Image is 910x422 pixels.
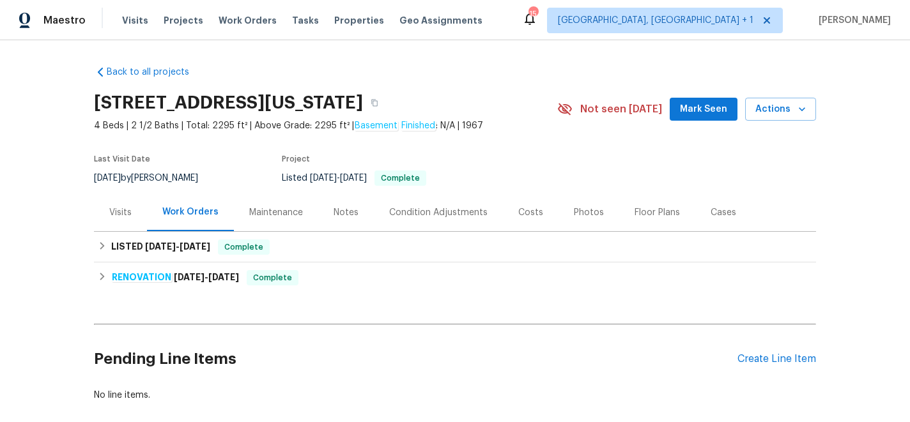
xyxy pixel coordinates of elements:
[635,206,680,219] div: Floor Plans
[94,174,121,183] span: [DATE]
[174,273,239,282] span: -
[363,91,386,114] button: Copy Address
[340,174,367,183] span: [DATE]
[174,273,204,282] span: [DATE]
[558,14,753,27] span: [GEOGRAPHIC_DATA], [GEOGRAPHIC_DATA] + 1
[109,206,132,219] div: Visits
[219,241,268,253] span: Complete
[376,174,425,182] span: Complete
[680,102,727,117] span: Mark Seen
[292,16,319,25] span: Tasks
[248,271,297,284] span: Complete
[164,14,203,27] span: Projects
[737,353,816,365] div: Create Line Item
[401,121,436,131] em: Finished
[249,206,303,219] div: Maintenance
[282,174,426,183] span: Listed
[180,242,210,251] span: [DATE]
[282,155,310,163] span: Project
[208,273,239,282] span: [DATE]
[310,174,337,183] span: [DATE]
[122,14,148,27] span: Visits
[334,14,384,27] span: Properties
[43,14,86,27] span: Maestro
[111,272,172,282] em: RENOVATION
[580,103,662,116] span: Not seen [DATE]
[528,8,537,20] div: 15
[94,262,816,293] div: RENOVATION [DATE]-[DATE]Complete
[389,206,488,219] div: Condition Adjustments
[755,102,806,117] span: Actions
[94,119,557,132] span: 4 Beds | 2 1/2 Baths | Total: 2295 ft² | Above Grade: 2295 ft² | : N/A | 1967
[94,329,737,389] h2: Pending Line Items
[219,14,277,27] span: Work Orders
[399,14,482,27] span: Geo Assignments
[94,155,150,163] span: Last Visit Date
[745,98,816,121] button: Actions
[162,206,219,218] div: Work Orders
[94,66,217,79] a: Back to all projects
[94,232,816,262] div: LISTED [DATE]-[DATE]Complete
[94,96,363,109] h2: [STREET_ADDRESS][US_STATE]
[711,206,736,219] div: Cases
[574,206,604,219] div: Photos
[334,206,359,219] div: Notes
[310,174,367,183] span: -
[814,14,891,27] span: [PERSON_NAME]
[145,242,176,251] span: [DATE]
[111,239,210,255] h6: LISTED
[94,170,213,186] div: by [PERSON_NAME]
[94,389,816,402] div: No line items.
[518,206,543,219] div: Costs
[145,242,210,251] span: -
[670,98,737,121] button: Mark Seen
[354,121,398,131] em: Basement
